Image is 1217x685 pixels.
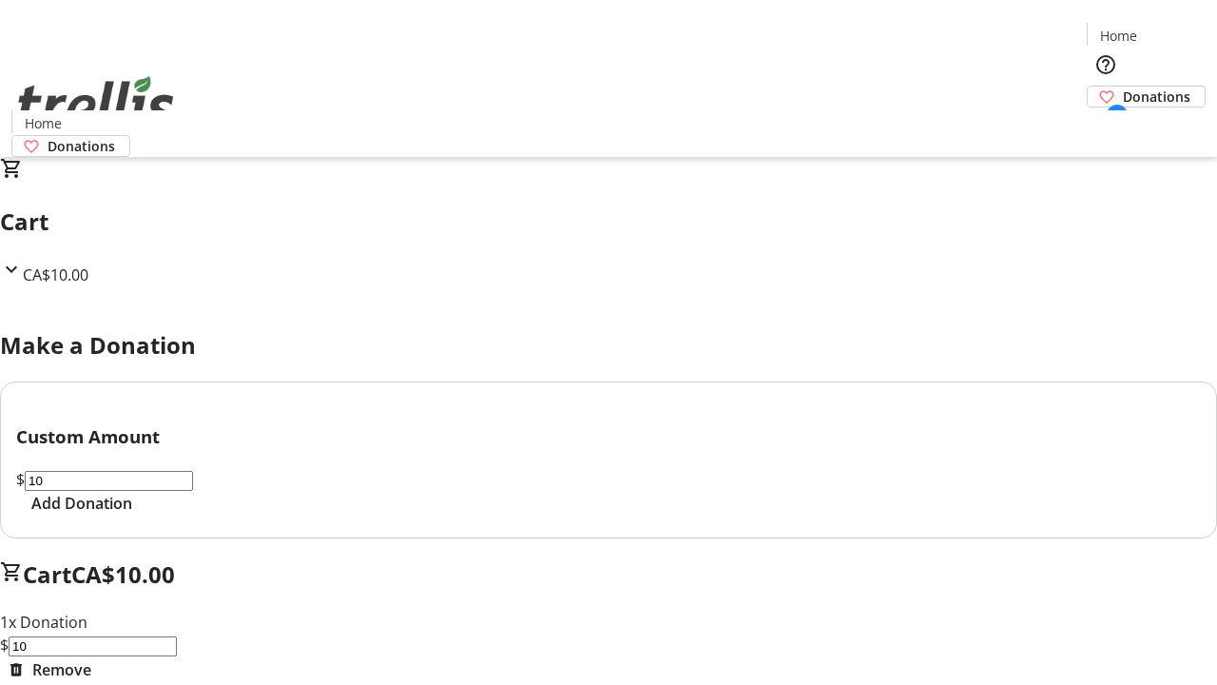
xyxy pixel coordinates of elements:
span: Donations [48,136,115,156]
a: Home [1088,26,1149,46]
img: Orient E2E Organization RHEd66kvN3's Logo [11,55,181,150]
span: Home [1100,26,1137,46]
span: Remove [32,658,91,681]
span: Home [25,113,62,133]
span: CA$10.00 [71,558,175,590]
input: Donation Amount [9,636,177,656]
button: Cart [1087,108,1125,146]
span: $ [16,469,25,490]
input: Donation Amount [25,471,193,491]
span: CA$10.00 [23,264,88,285]
h3: Custom Amount [16,423,1201,450]
span: Donations [1123,87,1190,107]
a: Donations [1087,86,1206,108]
a: Home [12,113,73,133]
button: Add Donation [16,492,147,515]
span: Add Donation [31,492,132,515]
a: Donations [11,135,130,157]
button: Help [1087,46,1125,84]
